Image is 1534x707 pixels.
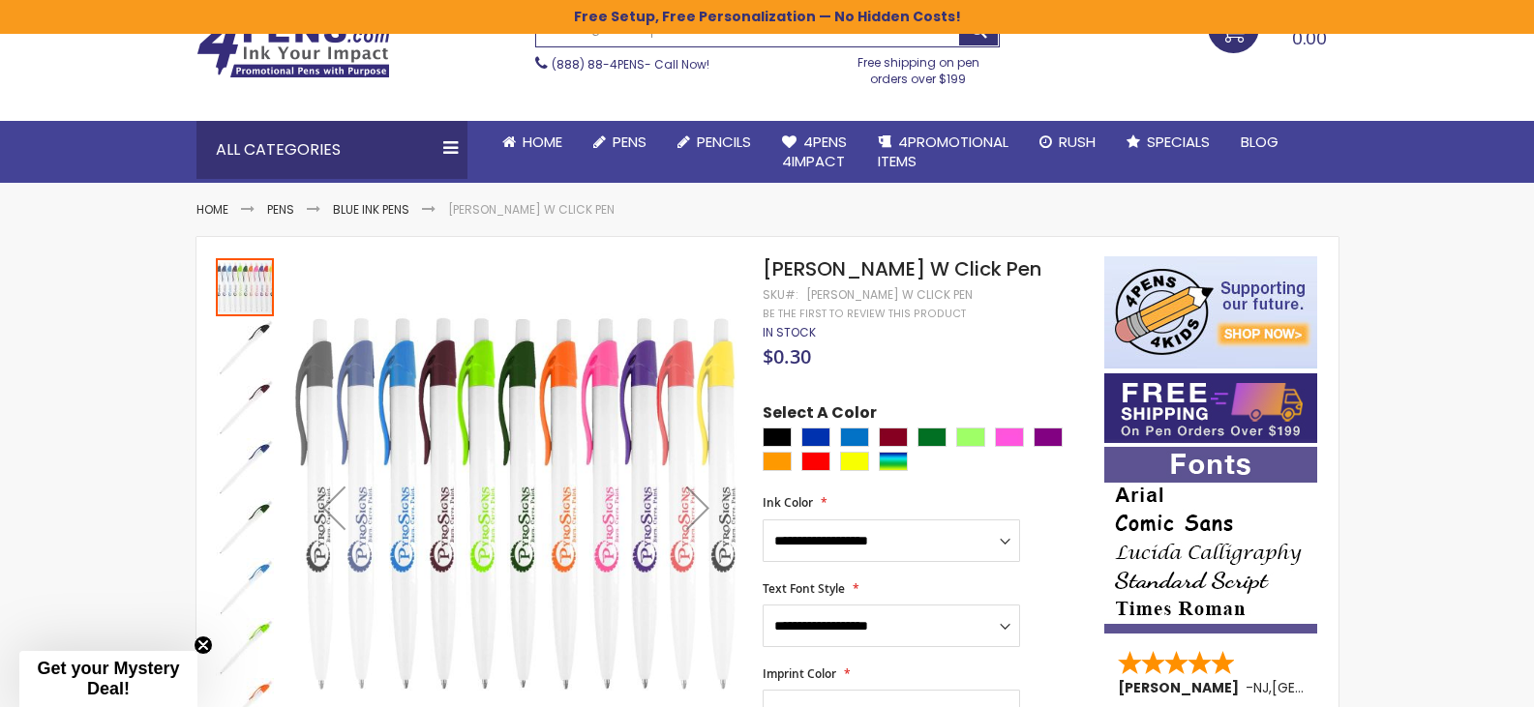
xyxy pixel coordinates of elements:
div: Yellow [840,452,869,471]
a: 4Pens4impact [767,121,862,184]
span: Pencils [697,132,751,152]
span: - Call Now! [552,56,709,73]
span: Text Font Style [763,580,845,597]
span: In stock [763,324,816,340]
a: Pens [578,121,662,163]
a: 4PROMOTIONALITEMS [862,121,1024,184]
div: Preston W Click Pen [216,376,276,436]
img: 4pens 4 kids [1104,256,1317,368]
a: Blue ink Pens [333,201,409,218]
img: 4Pens Custom Pens and Promotional Products [196,16,390,78]
div: All Categories [196,121,467,179]
img: Free shipping on orders over $199 [1104,373,1317,443]
span: $0.30 [763,343,811,369]
strong: SKU [763,286,798,303]
div: Availability [763,325,816,340]
div: Assorted [879,452,908,471]
a: Home [487,121,578,163]
a: Pens [267,201,294,218]
div: Purple [1034,427,1063,447]
span: [GEOGRAPHIC_DATA] [1272,678,1414,697]
span: 0.00 [1292,26,1327,50]
div: Blue Light [840,427,869,447]
img: Preston W Click Pen [216,438,274,496]
div: Preston W Click Pen [216,256,276,316]
span: Home [523,132,562,152]
img: Preston W Click Pen [216,318,274,376]
img: Preston W Click Pen [216,618,274,676]
div: Black [763,427,792,447]
div: Blue [801,427,830,447]
div: Burgundy [879,427,908,447]
span: Specials [1147,132,1210,152]
div: Pink [995,427,1024,447]
img: Preston W Click Pen [216,378,274,436]
span: Blog [1241,132,1278,152]
a: Blog [1225,121,1294,163]
span: 4PROMOTIONAL ITEMS [878,132,1008,171]
img: Preston W Click Pen [216,498,274,556]
div: Free shipping on pen orders over $199 [837,47,1000,86]
span: NJ [1253,678,1269,697]
div: Get your Mystery Deal!Close teaser [19,651,197,707]
a: Pencils [662,121,767,163]
a: Specials [1111,121,1225,163]
span: Pens [613,132,647,152]
span: Rush [1059,132,1096,152]
div: Preston W Click Pen [216,496,276,556]
span: Select A Color [763,402,877,428]
button: Close teaser [194,635,213,655]
div: Green Light [956,427,985,447]
div: Green [917,427,947,447]
span: Imprint Color [763,665,836,682]
span: [PERSON_NAME] W Click Pen [763,255,1041,282]
div: Red [801,452,830,471]
span: [PERSON_NAME] [1118,678,1246,697]
li: [PERSON_NAME] W Click Pen [448,202,615,218]
div: [PERSON_NAME] W Click Pen [806,287,973,303]
a: Rush [1024,121,1111,163]
div: Orange [763,452,792,471]
span: - , [1246,678,1414,697]
div: Preston W Click Pen [216,556,276,616]
div: Preston W Click Pen [216,616,276,676]
a: Be the first to review this product [763,307,966,321]
img: Preston W Click Pen [216,558,274,616]
img: font-personalization-examples [1104,447,1317,633]
div: Preston W Click Pen [216,436,276,496]
div: Preston W Click Pen [216,316,276,376]
span: Get your Mystery Deal! [37,659,179,698]
span: 4Pens 4impact [782,132,847,171]
a: Home [196,201,228,218]
span: Ink Color [763,494,813,511]
a: (888) 88-4PENS [552,56,645,73]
